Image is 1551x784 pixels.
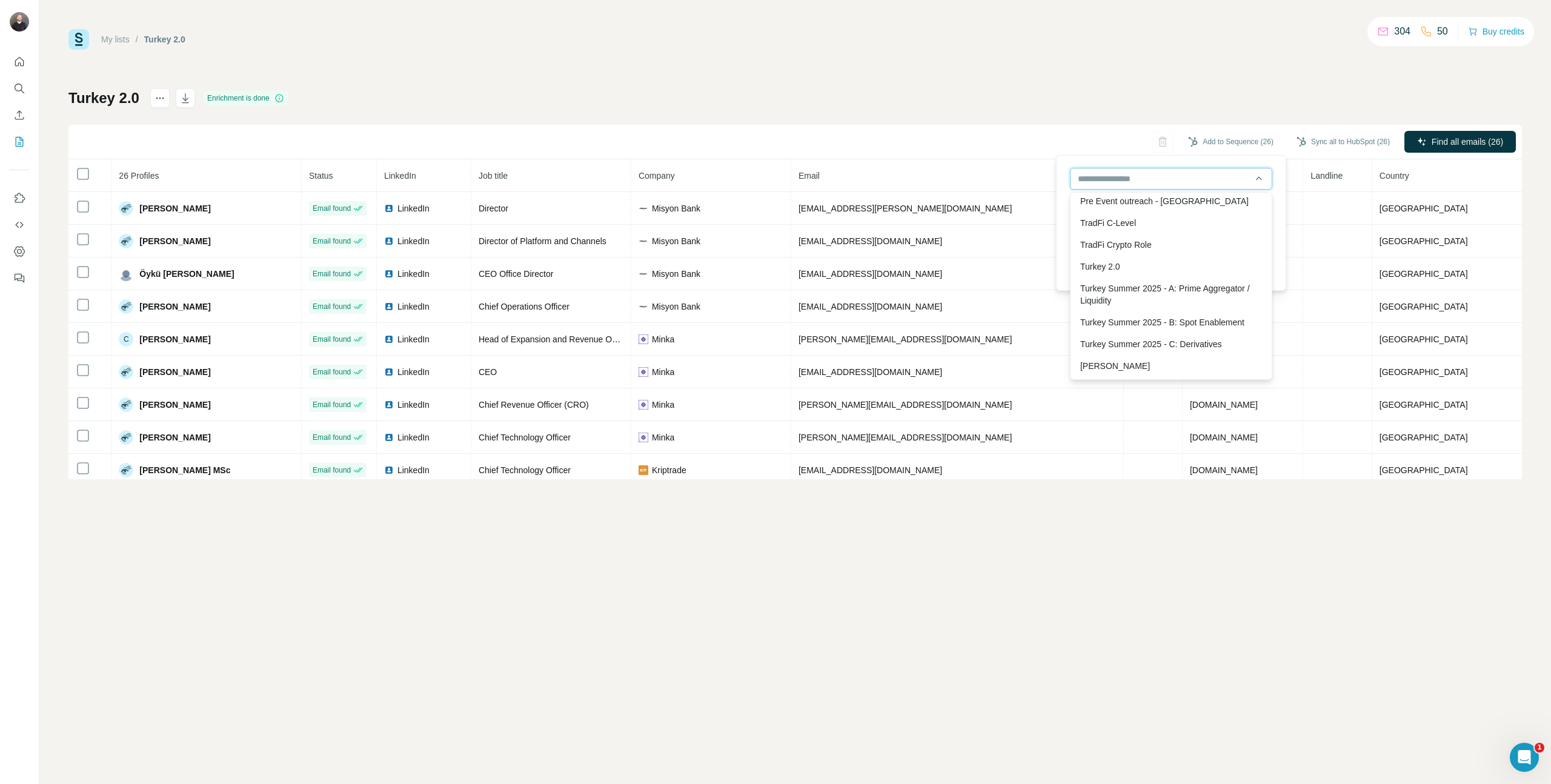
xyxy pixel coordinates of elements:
span: [GEOGRAPHIC_DATA] [1380,302,1468,311]
span: [GEOGRAPHIC_DATA] [1380,400,1468,410]
img: company-logo [639,269,648,279]
span: [GEOGRAPHIC_DATA] [1380,204,1468,213]
span: LinkedIn [397,366,430,378]
img: company-logo [639,236,648,246]
button: Dashboard [10,241,29,262]
img: Surfe Logo [68,29,89,50]
span: LinkedIn [397,202,430,214]
span: Misyon Bank [652,235,700,247]
span: [PERSON_NAME] [139,235,210,247]
img: company-logo [639,204,648,213]
img: company-logo [639,334,648,344]
span: [PERSON_NAME][EMAIL_ADDRESS][DOMAIN_NAME] [799,334,1012,344]
span: Country [1380,171,1409,181]
img: Avatar [119,201,133,216]
span: [EMAIL_ADDRESS][DOMAIN_NAME] [799,269,942,279]
span: CEO Office Director [479,269,553,279]
span: LinkedIn [384,171,416,181]
img: company-logo [639,465,648,475]
div: C [119,332,133,347]
div: Turkey Summer 2025 - C: Derivatives [1073,333,1269,355]
span: Email found [313,203,351,214]
span: Kriptrade [652,464,686,476]
img: LinkedIn logo [384,269,394,279]
span: [DOMAIN_NAME] [1190,465,1258,475]
button: Sync all to HubSpot (26) [1288,133,1398,151]
img: LinkedIn logo [384,302,394,311]
span: [EMAIL_ADDRESS][PERSON_NAME][DOMAIN_NAME] [799,204,1012,213]
span: Misyon Bank [652,202,700,214]
span: Chief Technology Officer [479,465,571,475]
span: Company [639,171,675,181]
span: Email found [313,268,351,279]
span: [GEOGRAPHIC_DATA] [1380,334,1468,344]
span: Minka [652,333,674,345]
span: Email found [313,432,351,443]
img: Avatar [119,463,133,477]
span: [DOMAIN_NAME] [1190,400,1258,410]
span: LinkedIn [397,333,430,345]
span: Minka [652,366,674,378]
span: LinkedIn [397,235,430,247]
span: Director [479,204,508,213]
img: Avatar [10,12,29,32]
div: Turkey Summer 2025 - B: Spot Enablement [1073,311,1269,333]
img: LinkedIn logo [384,465,394,475]
div: Turkey 2.0 [1073,256,1269,277]
button: Enrich CSV [10,104,29,126]
button: My lists [10,131,29,153]
span: [EMAIL_ADDRESS][DOMAIN_NAME] [799,236,942,246]
span: [GEOGRAPHIC_DATA] [1380,465,1468,475]
img: Avatar [119,430,133,445]
img: company-logo [639,433,648,442]
img: Avatar [119,267,133,281]
span: [GEOGRAPHIC_DATA] [1380,236,1468,246]
span: Email found [313,301,351,312]
img: LinkedIn logo [384,334,394,344]
span: Misyon Bank [652,268,700,280]
div: Turkey 2.0 [144,33,185,45]
img: Avatar [119,397,133,412]
span: Job title [479,171,508,181]
button: Search [10,78,29,99]
span: Email found [313,367,351,377]
span: [PERSON_NAME] [139,431,210,443]
span: Find all emails (26) [1432,136,1503,148]
span: [EMAIL_ADDRESS][DOMAIN_NAME] [799,367,942,377]
span: Director of Platform and Channels [479,236,606,246]
div: Turkey Summer 2025 - A: Prime Aggregator / Liquidity [1073,277,1269,311]
iframe: Intercom live chat [1510,743,1539,772]
div: TradFi C-Level [1073,212,1269,234]
span: Minka [652,431,674,443]
span: Email [799,171,820,181]
div: Pre Event outreach - [GEOGRAPHIC_DATA] [1073,190,1269,212]
img: LinkedIn logo [384,367,394,377]
span: [GEOGRAPHIC_DATA] [1380,269,1468,279]
img: company-logo [639,302,648,311]
span: [DOMAIN_NAME] [1190,433,1258,442]
div: [PERSON_NAME] [1073,355,1269,377]
img: company-logo [639,400,648,410]
span: [GEOGRAPHIC_DATA] [1380,433,1468,442]
span: Head of Expansion and Revenue Operations [479,334,647,344]
span: Email found [313,399,351,410]
span: LinkedIn [397,268,430,280]
span: Email found [313,236,351,247]
button: Buy credits [1468,23,1524,40]
span: LinkedIn [397,399,430,411]
button: Use Surfe API [10,214,29,236]
span: Minka [652,399,674,411]
span: [PERSON_NAME] [139,399,210,411]
span: [GEOGRAPHIC_DATA] [1380,367,1468,377]
span: 1 [1535,743,1544,752]
img: Avatar [119,365,133,379]
span: [PERSON_NAME] [139,333,210,345]
span: [PERSON_NAME] [139,301,210,313]
img: Avatar [119,234,133,248]
img: LinkedIn logo [384,204,394,213]
span: Email found [313,334,351,345]
a: My lists [101,35,130,44]
span: 26 Profiles [119,171,159,181]
span: [PERSON_NAME] MSc [139,464,230,476]
span: LinkedIn [397,431,430,443]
